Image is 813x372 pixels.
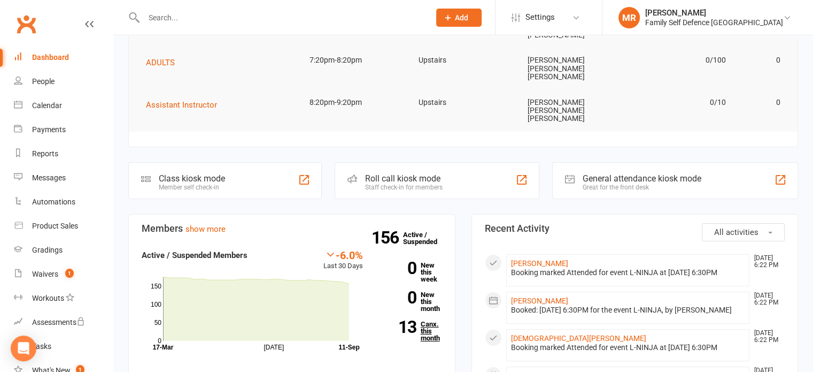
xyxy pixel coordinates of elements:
[618,7,640,28] div: MR
[749,292,784,306] time: [DATE] 6:22 PM
[141,10,422,25] input: Search...
[14,94,113,118] a: Calendar
[65,269,74,278] span: 1
[14,118,113,142] a: Payments
[379,262,442,283] a: 0New this week
[14,310,113,335] a: Assessments
[511,334,646,343] a: [DEMOGRAPHIC_DATA][PERSON_NAME]
[735,90,790,115] td: 0
[379,291,442,312] a: 0New this month
[365,184,443,191] div: Staff check-in for members
[583,184,701,191] div: Great for the front desk
[511,297,568,305] a: [PERSON_NAME]
[32,294,64,302] div: Workouts
[702,223,785,241] button: All activities
[379,321,442,341] a: 13Canx. this month
[32,270,58,278] div: Waivers
[735,48,790,73] td: 0
[645,18,783,27] div: Family Self Defence [GEOGRAPHIC_DATA]
[142,223,442,234] h3: Members
[323,249,363,272] div: Last 30 Days
[511,343,745,352] div: Booking marked Attended for event L-NINJA at [DATE] 6:30PM
[14,238,113,262] a: Gradings
[517,90,626,132] td: [PERSON_NAME] [PERSON_NAME] [PERSON_NAME]
[32,318,85,327] div: Assessments
[300,48,409,73] td: 7:20pm-8:20pm
[32,53,69,62] div: Dashboard
[714,227,758,237] span: All activities
[379,260,416,276] strong: 0
[436,9,482,27] button: Add
[14,335,113,359] a: Tasks
[159,173,225,184] div: Class kiosk mode
[14,214,113,238] a: Product Sales
[379,319,416,335] strong: 13
[365,173,443,184] div: Roll call kiosk mode
[749,330,784,344] time: [DATE] 6:22 PM
[32,342,51,351] div: Tasks
[626,48,735,73] td: 0/100
[146,98,224,111] button: Assistant Instructor
[13,11,40,37] a: Clubworx
[146,58,175,67] span: ADULTS
[14,286,113,310] a: Workouts
[511,259,568,268] a: [PERSON_NAME]
[14,262,113,286] a: Waivers 1
[14,142,113,166] a: Reports
[146,56,182,69] button: ADULTS
[32,77,55,86] div: People
[409,48,518,73] td: Upstairs
[185,224,226,234] a: show more
[645,8,783,18] div: [PERSON_NAME]
[379,290,416,306] strong: 0
[511,306,745,315] div: Booked: [DATE] 6:30PM for the event L-NINJA, by [PERSON_NAME]
[403,223,450,253] a: 156Active / Suspended
[14,190,113,214] a: Automations
[32,101,62,110] div: Calendar
[300,90,409,115] td: 8:20pm-9:20pm
[32,222,78,230] div: Product Sales
[32,125,66,134] div: Payments
[525,5,555,29] span: Settings
[485,223,785,234] h3: Recent Activity
[142,250,247,260] strong: Active / Suspended Members
[626,90,735,115] td: 0/10
[32,246,63,254] div: Gradings
[32,198,75,206] div: Automations
[11,336,36,361] div: Open Intercom Messenger
[14,166,113,190] a: Messages
[159,184,225,191] div: Member self check-in
[32,149,58,158] div: Reports
[14,70,113,94] a: People
[517,48,626,89] td: [PERSON_NAME] [PERSON_NAME] [PERSON_NAME]
[371,230,403,246] strong: 156
[749,255,784,269] time: [DATE] 6:22 PM
[511,268,745,277] div: Booking marked Attended for event L-NINJA at [DATE] 6:30PM
[323,249,363,261] div: -6.0%
[455,13,468,22] span: Add
[583,173,701,184] div: General attendance kiosk mode
[409,90,518,115] td: Upstairs
[32,173,66,182] div: Messages
[14,45,113,70] a: Dashboard
[146,100,217,110] span: Assistant Instructor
